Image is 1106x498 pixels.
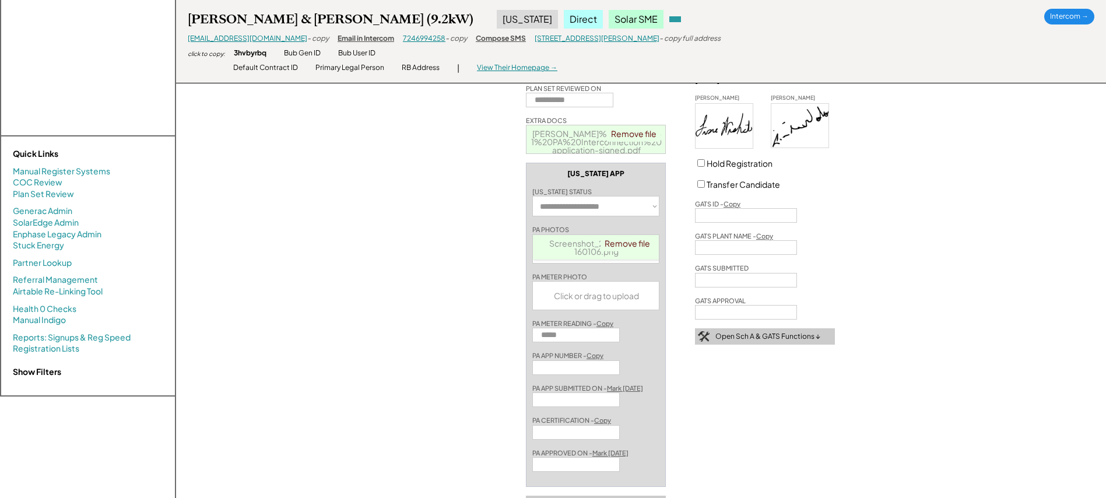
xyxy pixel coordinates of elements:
u: Copy [756,232,773,240]
div: - copy [307,34,329,44]
a: [EMAIL_ADDRESS][DOMAIN_NAME] [188,34,307,43]
a: Remove file [607,125,661,142]
a: Referral Management [13,274,98,286]
u: Mark [DATE] [607,384,643,392]
div: Default Contract ID [233,63,298,73]
a: Manual Register Systems [13,166,110,177]
div: Quick Links [13,148,129,160]
strong: Show Filters [13,366,61,377]
u: Mark [DATE] [592,449,629,457]
a: 7246994258 [403,34,445,43]
a: COC Review [13,177,62,188]
div: EXTRA DOCS [526,116,567,125]
div: [US_STATE] STATUS [532,187,592,196]
a: Manual Indigo [13,314,66,326]
div: Email in Intercom [338,34,394,44]
a: Plan Set Review [13,188,74,200]
div: PA PHOTOS [532,225,569,234]
u: Copy [724,200,740,208]
a: Stuck Energy [13,240,64,251]
label: Transfer Candidate [707,179,780,190]
a: Remove file [601,235,654,251]
div: GATS SUBMITTED [695,264,749,272]
div: View Their Homepage → [477,63,557,73]
a: Health 0 Checks [13,303,76,315]
a: SolarEdge Admin [13,217,79,229]
u: Copy [587,352,603,359]
img: tool-icon.png [698,331,710,342]
a: Partner Lookup [13,257,72,269]
img: signaturePad-1750869431898.png [771,104,828,148]
div: | [457,62,459,74]
a: Screenshot_20250625-160106.png [549,238,644,257]
u: Copy [594,416,611,424]
div: Bub Gen ID [284,48,321,58]
img: yxczBv8YBBEAAAAASUVORK5CYII= [696,104,753,148]
label: Hold Registration [707,158,773,169]
div: [US_STATE] APP [567,169,624,178]
a: Registration Lists [13,343,79,355]
div: 3hvbyrbq [234,48,266,58]
div: Bub User ID [338,48,375,58]
div: Solar SME [609,10,663,29]
div: PA CERTIFICATION - [532,416,611,425]
div: GATS PLANT NAME - [695,232,773,240]
a: [STREET_ADDRESS][PERSON_NAME] [535,34,659,43]
div: PLAN SET REVIEWED ON [526,84,601,93]
div: [US_STATE] [497,10,558,29]
div: Direct [564,10,603,29]
a: Generac Admin [13,205,72,217]
div: click to copy: [188,50,225,58]
div: PA APPROVED ON - [532,448,629,457]
div: Primary Legal Person [315,63,384,73]
div: Compose SMS [476,34,526,44]
div: - copy full address [659,34,721,44]
div: [PERSON_NAME] [771,94,829,102]
div: GATS APPROVAL [695,296,746,305]
div: Click or drag to upload [533,282,660,310]
div: - copy [445,34,467,44]
div: RB Address [402,63,440,73]
div: Intercom → [1044,9,1094,24]
div: PA APP NUMBER - [532,351,603,360]
a: [PERSON_NAME]%20Level%20-1%20PA%20Interconnection%20application-signed.pdf [531,128,662,155]
a: Reports: Signups & Reg Speed [13,332,131,343]
div: PA METER PHOTO [532,272,587,281]
div: GATS ID - [695,199,740,208]
a: Enphase Legacy Admin [13,229,101,240]
div: PA APP SUBMITTED ON - [532,384,643,392]
div: [PERSON_NAME] & [PERSON_NAME] (9.2kW) [188,11,473,27]
a: Airtable Re-Linking Tool [13,286,103,297]
div: [PERSON_NAME] [695,94,753,102]
div: Open Sch A & GATS Functions ↓ [715,332,820,342]
div: PA METER READING - [532,319,613,328]
u: Copy [596,320,613,327]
